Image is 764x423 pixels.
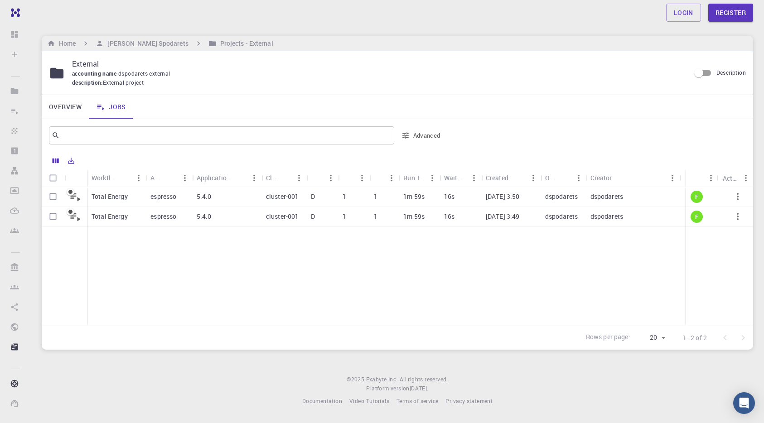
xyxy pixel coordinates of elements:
button: Menu [178,171,192,185]
div: Actions [718,169,753,187]
div: Nodes [338,169,369,187]
div: Queue [306,169,338,187]
span: Terms of service [397,397,438,404]
button: Menu [355,171,369,185]
p: External [72,58,683,69]
p: dspodarets [545,212,578,221]
div: Cores [369,169,399,187]
p: dspodarets [590,212,624,221]
button: Advanced [398,128,445,143]
a: Login [666,4,701,22]
button: Menu [571,171,586,185]
div: Application [150,169,163,187]
button: Menu [384,171,399,185]
button: Sort [612,171,627,185]
img: logo [7,8,20,17]
button: Menu [739,171,753,185]
div: Owner [541,169,586,187]
p: 16s [444,192,455,201]
p: cluster-001 [266,212,299,221]
button: Sort [691,171,705,185]
a: Register [708,4,753,22]
a: Video Tutorials [349,397,389,406]
span: F [691,193,702,201]
div: Creator [586,169,680,187]
nav: breadcrumb [45,38,275,48]
span: Documentation [302,397,342,404]
h6: Projects - External [217,38,273,48]
a: Jobs [89,95,133,119]
div: Owner [545,169,557,187]
p: 5.4.0 [197,212,212,221]
div: Created [486,169,508,187]
p: 1 [374,192,377,201]
button: Columns [48,154,63,168]
p: [DATE] 3:50 [486,192,520,201]
span: F [691,213,702,221]
p: dspodarets [590,192,624,201]
button: Sort [277,171,292,185]
p: 5.4.0 [197,192,212,201]
div: Status [686,169,718,187]
button: Menu [425,171,440,185]
a: [DATE]. [410,384,429,393]
button: Sort [232,171,247,185]
h6: [PERSON_NAME] Spodarets [104,38,188,48]
button: Menu [324,171,338,185]
p: Total Energy [92,212,128,221]
p: D [311,192,315,201]
p: 1 [343,192,346,201]
button: Menu [131,171,146,185]
div: finished [691,211,703,223]
span: All rights reserved. [400,375,448,384]
p: Total Energy [92,192,128,201]
button: Menu [704,171,718,185]
div: Actions [723,169,739,187]
button: Sort [343,171,357,185]
button: Sort [163,171,178,185]
div: Run Time [403,169,425,187]
p: espresso [150,212,176,221]
span: © 2025 [347,375,366,384]
button: Sort [311,171,325,185]
div: Application Version [197,169,232,187]
p: [DATE] 3:49 [486,212,520,221]
a: Documentation [302,397,342,406]
div: Created [481,169,541,187]
div: Application [146,169,192,187]
div: Cluster [261,169,307,187]
div: Cluster [266,169,278,187]
span: Video Tutorials [349,397,389,404]
span: Exabyte Inc. [366,375,398,383]
span: Privacy statement [445,397,493,404]
p: 1m 59s [403,212,425,221]
span: Description [716,69,746,76]
div: Creator [590,169,612,187]
button: Sort [117,171,131,185]
a: Overview [42,95,89,119]
p: espresso [150,192,176,201]
div: Wait Time [440,169,481,187]
span: description : [72,78,103,87]
p: 1 [374,212,377,221]
div: Workflow Name [87,169,146,187]
div: Open Intercom Messenger [733,392,755,414]
span: Platform version [366,384,409,393]
button: Menu [292,171,306,185]
button: Menu [526,171,541,185]
p: 1–2 of 2 [682,333,707,342]
button: Menu [467,171,481,185]
div: Application Version [192,169,261,187]
h6: Home [55,38,76,48]
span: accounting name [72,70,118,77]
div: Icon [64,169,87,187]
span: [DATE] . [410,385,429,392]
button: Sort [374,171,388,185]
div: Workflow Name [92,169,117,187]
button: Menu [247,171,261,185]
div: 20 [634,331,668,344]
button: Sort [557,171,571,185]
p: 1 [343,212,346,221]
div: Wait Time [444,169,467,187]
span: External project [103,78,144,87]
